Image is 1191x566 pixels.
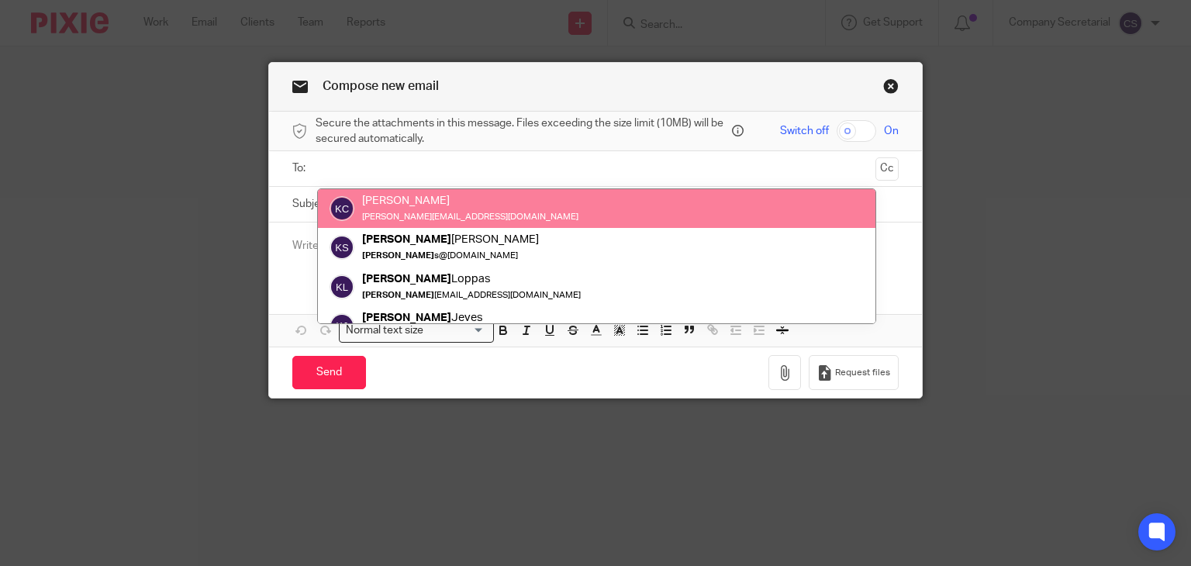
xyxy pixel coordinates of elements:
[835,367,890,379] span: Request files
[362,271,581,287] div: Loppas
[429,323,485,339] input: Search for option
[292,196,333,212] label: Subject:
[362,212,578,221] small: [PERSON_NAME][EMAIL_ADDRESS][DOMAIN_NAME]
[362,233,539,248] div: [PERSON_NAME]
[884,123,899,139] span: On
[323,80,439,92] span: Compose new email
[330,196,354,221] img: svg%3E
[883,78,899,99] a: Close this dialog window
[780,123,829,139] span: Switch off
[330,274,354,299] img: svg%3E
[330,313,354,338] img: svg%3E
[292,160,309,176] label: To:
[343,323,427,339] span: Normal text size
[362,273,451,285] em: [PERSON_NAME]
[339,319,494,343] div: Search for option
[362,310,509,326] div: Jeves
[316,116,728,147] span: Secure the attachments in this message. Files exceeding the size limit (10MB) will be secured aut...
[330,236,354,261] img: svg%3E
[809,355,899,390] button: Request files
[362,291,434,299] em: [PERSON_NAME]
[875,157,899,181] button: Cc
[362,193,578,209] div: [PERSON_NAME]
[362,252,518,261] small: s@[DOMAIN_NAME]
[362,312,451,323] em: [PERSON_NAME]
[362,234,451,246] em: [PERSON_NAME]
[362,252,434,261] em: [PERSON_NAME]
[292,356,366,389] input: Send
[362,291,581,299] small: [EMAIL_ADDRESS][DOMAIN_NAME]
